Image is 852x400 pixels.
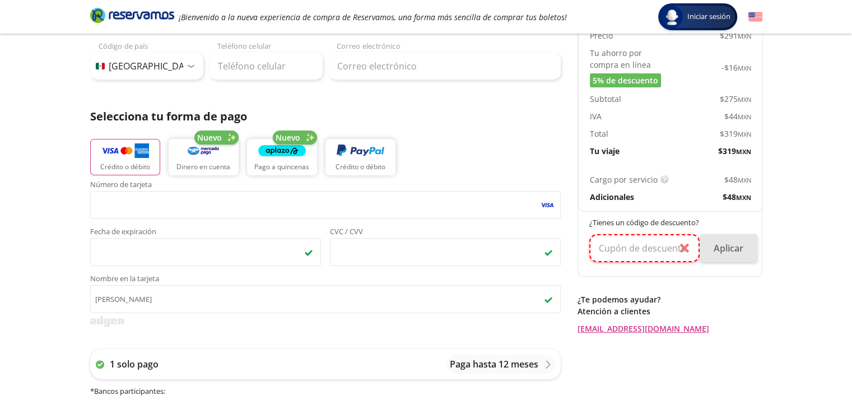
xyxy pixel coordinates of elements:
small: MXN [738,32,751,40]
input: Cupón de descuento [589,234,700,262]
a: [EMAIL_ADDRESS][DOMAIN_NAME] [578,323,762,334]
span: Nuevo [197,132,222,143]
span: $ 319 [720,128,751,139]
button: Aplicar [700,234,757,262]
span: $ 48 [724,174,751,185]
p: Total [590,128,608,139]
span: CVC / CVV [330,228,561,238]
p: Tu ahorro por compra en línea [590,47,671,71]
span: Fecha de expiración [90,228,321,238]
iframe: Iframe del número de tarjeta asegurada [95,194,556,216]
small: MXN [736,193,751,202]
img: checkmark [544,295,553,304]
span: $ 48 [723,191,751,203]
input: Correo electrónico [328,52,561,80]
span: $ 44 [724,110,751,122]
p: Selecciona tu forma de pago [90,108,561,125]
p: Cargo por servicio [590,174,658,185]
img: checkmark [304,248,313,257]
p: Pago a quincenas [254,162,309,172]
a: Brand Logo [90,7,174,27]
p: Paga hasta 12 meses [450,357,538,371]
p: ¿Te podemos ayudar? [578,294,762,305]
input: Teléfono celular [209,52,323,80]
p: Crédito o débito [336,162,385,172]
img: svg+xml;base64,PD94bWwgdmVyc2lvbj0iMS4wIiBlbmNvZGluZz0iVVRGLTgiPz4KPHN2ZyB3aWR0aD0iMzk2cHgiIGhlaW... [90,316,124,327]
span: $ 319 [718,145,751,157]
span: Nuevo [276,132,300,143]
p: Subtotal [590,93,621,105]
small: MXN [738,95,751,104]
p: Tu viaje [590,145,620,157]
button: Dinero en cuenta [169,139,239,175]
small: MXN [738,64,751,72]
p: Precio [590,30,613,41]
button: Pago a quincenas [247,139,317,175]
small: MXN [736,147,751,156]
button: English [748,10,762,24]
span: Nombre en la tarjeta [90,275,561,285]
span: $ 275 [720,93,751,105]
span: -$ 16 [721,62,751,73]
em: ¡Bienvenido a la nueva experiencia de compra de Reservamos, una forma más sencilla de comprar tus... [179,12,567,22]
span: $ 291 [720,30,751,41]
iframe: Iframe de la fecha de caducidad de la tarjeta asegurada [95,241,316,263]
p: Atención a clientes [578,305,762,317]
h6: * Bancos participantes : [90,386,561,397]
p: ¿Tienes un código de descuento? [589,217,752,229]
img: visa [539,200,555,210]
small: MXN [738,130,751,138]
img: MX [96,63,105,69]
button: Crédito o débito [325,139,395,175]
p: 1 solo pago [110,357,159,371]
input: Nombre en la tarjetacheckmark [90,285,561,313]
small: MXN [738,113,751,121]
iframe: Iframe del código de seguridad de la tarjeta asegurada [335,241,556,263]
i: Brand Logo [90,7,174,24]
span: Iniciar sesión [683,11,735,22]
span: Número de tarjeta [90,181,561,191]
span: 5% de descuento [593,75,658,86]
button: Crédito o débito [90,139,160,175]
p: Dinero en cuenta [176,162,230,172]
p: IVA [590,110,602,122]
p: Adicionales [590,191,634,203]
img: checkmark [544,248,553,257]
small: MXN [738,176,751,184]
p: Crédito o débito [100,162,150,172]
